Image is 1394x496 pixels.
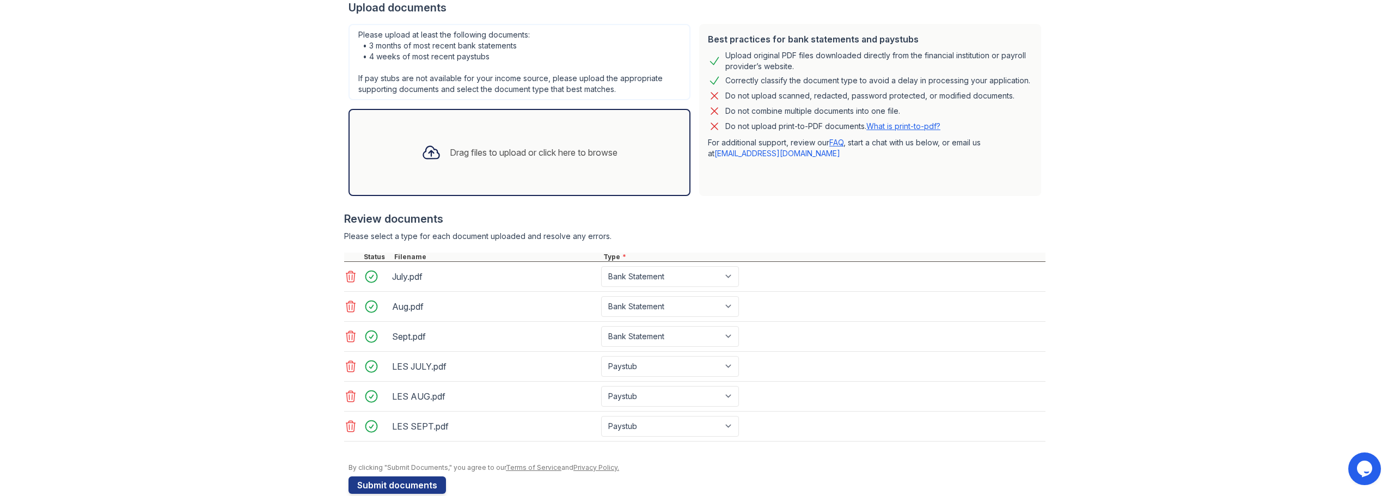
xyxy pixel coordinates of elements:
div: Sept.pdf [392,328,597,345]
a: Terms of Service [506,463,561,471]
a: [EMAIL_ADDRESS][DOMAIN_NAME] [714,149,840,158]
div: Review documents [344,211,1045,226]
a: What is print-to-pdf? [866,121,940,131]
div: LES SEPT.pdf [392,418,597,435]
div: Status [362,253,392,261]
div: LES AUG.pdf [392,388,597,405]
iframe: chat widget [1348,452,1383,485]
div: Best practices for bank statements and paystubs [708,33,1032,46]
p: For additional support, review our , start a chat with us below, or email us at [708,137,1032,159]
div: Aug.pdf [392,298,597,315]
div: Correctly classify the document type to avoid a delay in processing your application. [725,74,1030,87]
div: LES JULY.pdf [392,358,597,375]
div: July.pdf [392,268,597,285]
div: Please upload at least the following documents: • 3 months of most recent bank statements • 4 wee... [348,24,690,100]
div: Upload original PDF files downloaded directly from the financial institution or payroll provider’... [725,50,1032,72]
button: Submit documents [348,476,446,494]
div: Please select a type for each document uploaded and resolve any errors. [344,231,1045,242]
div: Do not upload scanned, redacted, password protected, or modified documents. [725,89,1014,102]
div: Filename [392,253,601,261]
div: Drag files to upload or click here to browse [450,146,617,159]
div: Do not combine multiple documents into one file. [725,105,900,118]
a: FAQ [829,138,843,147]
div: Type [601,253,1045,261]
div: By clicking "Submit Documents," you agree to our and [348,463,1045,472]
p: Do not upload print-to-PDF documents. [725,121,940,132]
a: Privacy Policy. [573,463,619,471]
